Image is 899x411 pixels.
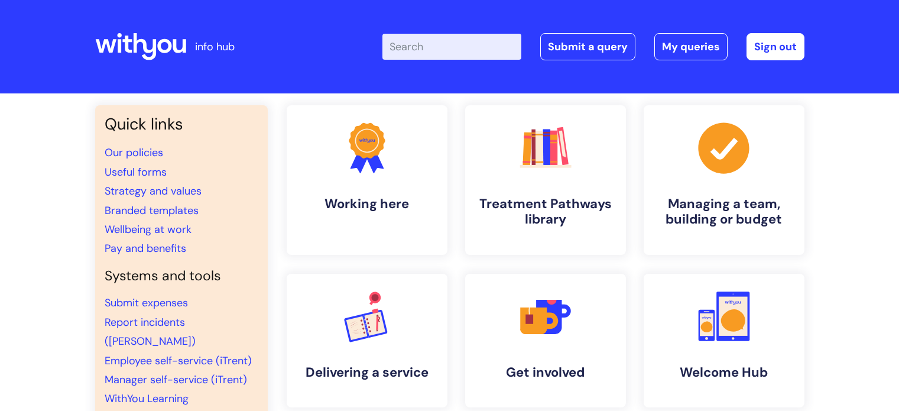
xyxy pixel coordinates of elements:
p: info hub [195,37,235,56]
a: Get involved [465,274,626,407]
h4: Managing a team, building or budget [653,196,795,228]
a: Sign out [747,33,804,60]
div: | - [382,33,804,60]
h3: Quick links [105,115,258,134]
a: WithYou Learning [105,391,189,406]
a: Delivering a service [287,274,447,407]
a: Report incidents ([PERSON_NAME]) [105,315,196,348]
a: Welcome Hub [644,274,804,407]
input: Search [382,34,521,60]
h4: Treatment Pathways library [475,196,616,228]
a: Submit a query [540,33,635,60]
a: My queries [654,33,728,60]
a: Wellbeing at work [105,222,192,237]
a: Submit expenses [105,296,188,310]
h4: Delivering a service [296,365,438,380]
h4: Working here [296,196,438,212]
a: Employee self-service (iTrent) [105,354,252,368]
a: Managing a team, building or budget [644,105,804,255]
h4: Get involved [475,365,616,380]
h4: Welcome Hub [653,365,795,380]
a: Branded templates [105,203,199,218]
a: Strategy and values [105,184,202,198]
a: Our policies [105,145,163,160]
a: Useful forms [105,165,167,179]
a: Pay and benefits [105,241,186,255]
a: Working here [287,105,447,255]
h4: Systems and tools [105,268,258,284]
a: Manager self-service (iTrent) [105,373,247,387]
a: Treatment Pathways library [465,105,626,255]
